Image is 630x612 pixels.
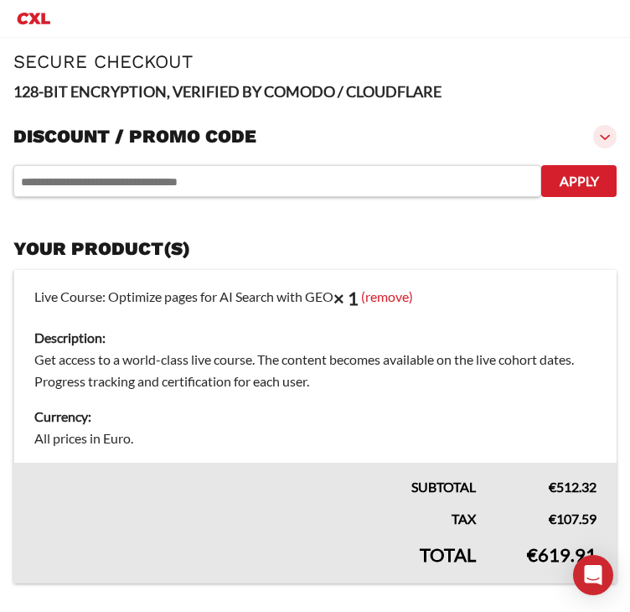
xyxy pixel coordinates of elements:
[13,51,617,72] h1: Secure Checkout
[14,270,617,463] td: Live Course: Optimize pages for AI Search with GEO
[541,165,617,197] button: Apply
[549,479,556,495] span: €
[549,511,556,526] span: €
[549,479,596,495] bdi: 512.32
[34,406,596,428] dt: Currency:
[34,349,596,392] dd: Get access to a world-class live course. The content becomes available on the live cohort dates. ...
[527,543,596,566] bdi: 619.91
[13,82,442,101] strong: 128-BIT ENCRYPTION, VERIFIED BY COMODO / CLOUDFLARE
[361,288,413,304] a: (remove)
[14,498,497,530] th: Tax
[333,287,359,309] strong: × 1
[14,530,497,583] th: Total
[34,428,596,449] dd: All prices in Euro.
[527,543,538,566] span: €
[14,463,497,498] th: Subtotal
[34,327,596,349] dt: Description:
[13,125,256,148] h3: Discount / promo code
[573,555,613,595] div: Open Intercom Messenger
[549,511,596,526] bdi: 107.59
